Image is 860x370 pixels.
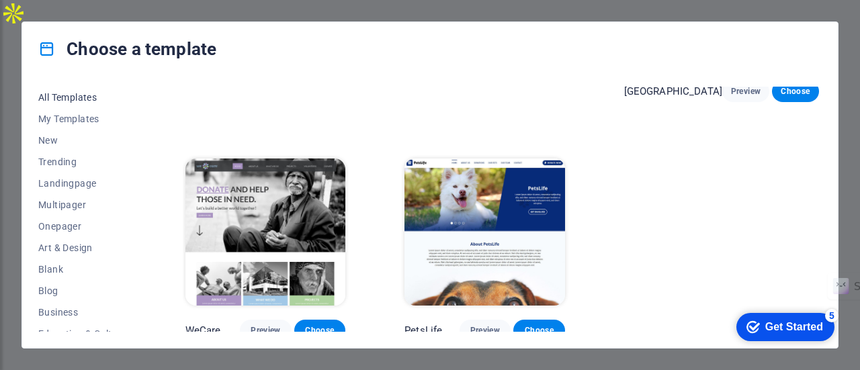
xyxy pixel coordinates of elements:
span: Preview [251,325,280,336]
span: All Templates [38,92,126,103]
h4: Choose a template [38,38,216,60]
span: Art & Design [38,242,126,253]
div: Get Started [40,15,97,27]
button: New [38,130,126,151]
button: Education & Culture [38,323,126,344]
span: Preview [733,86,759,97]
button: Art & Design [38,237,126,259]
button: Choose [772,81,819,102]
span: Trending [38,156,126,167]
div: Get Started 5 items remaining, 0% complete [11,7,109,35]
span: Business [38,307,126,318]
button: Choose [513,320,564,341]
span: Onepager [38,221,126,232]
span: Multipager [38,199,126,210]
button: Preview [722,81,769,102]
button: My Templates [38,108,126,130]
span: Choose [524,325,554,336]
button: Blog [38,280,126,302]
button: Blank [38,259,126,280]
img: PetsLife [404,158,565,306]
button: All Templates [38,87,126,108]
button: Multipager [38,194,126,216]
span: Preview [470,325,500,336]
button: Onepager [38,216,126,237]
span: Education & Culture [38,328,126,339]
span: Choose [305,325,335,336]
p: [GEOGRAPHIC_DATA] [624,85,722,98]
div: 5 [99,3,113,16]
button: Preview [240,320,291,341]
p: PetsLife [404,324,442,337]
button: Landingpage [38,173,126,194]
span: Blank [38,264,126,275]
span: My Templates [38,113,126,124]
button: Trending [38,151,126,173]
span: Choose [783,86,808,97]
p: WeCare [185,324,221,337]
span: Blog [38,285,126,296]
span: Landingpage [38,178,126,189]
button: Preview [460,320,511,341]
button: Business [38,302,126,323]
span: New [38,135,126,146]
img: WeCare [185,158,345,306]
button: Choose [294,320,345,341]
